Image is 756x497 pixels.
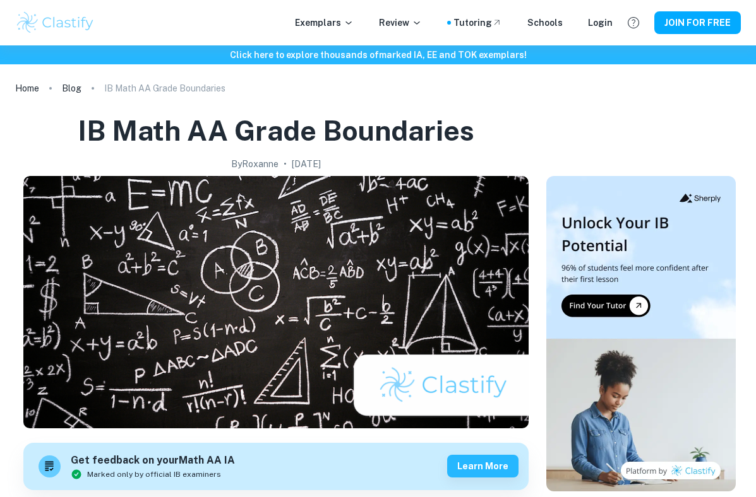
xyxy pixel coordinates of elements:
a: Blog [62,79,81,97]
p: Review [379,16,422,30]
a: Home [15,79,39,97]
img: Thumbnail [546,176,736,491]
a: Login [588,16,613,30]
p: Exemplars [295,16,354,30]
h2: By Roxanne [231,157,279,171]
p: IB Math AA Grade Boundaries [104,81,225,95]
h6: Get feedback on your Math AA IA [71,453,235,469]
h1: IB Math AA Grade Boundaries [78,112,474,149]
a: Schools [527,16,563,30]
h6: Click here to explore thousands of marked IA, EE and TOK exemplars ! [3,48,753,62]
img: Clastify logo [15,10,95,35]
p: • [284,157,287,171]
span: Marked only by official IB examiners [87,469,221,480]
h2: [DATE] [292,157,321,171]
button: Help and Feedback [623,12,644,33]
img: IB Math AA Grade Boundaries cover image [23,176,529,428]
button: Learn more [447,455,519,477]
a: Tutoring [453,16,502,30]
button: JOIN FOR FREE [654,11,741,34]
a: Get feedback on yourMath AA IAMarked only by official IB examinersLearn more [23,443,529,490]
